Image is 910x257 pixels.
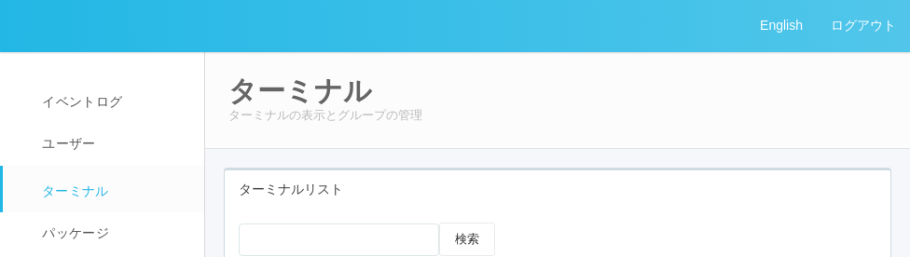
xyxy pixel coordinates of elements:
[37,136,95,151] span: ユーザー
[37,225,109,240] span: パッケージ
[3,212,205,254] a: パッケージ
[3,123,205,165] a: ユーザー
[225,170,890,209] div: ターミナルリスト
[37,94,122,109] span: イベントログ
[37,183,109,198] span: ターミナル
[3,166,205,212] a: ターミナル
[3,81,205,123] a: イベントログ
[228,106,887,125] p: ターミナルの表示とグループの管理
[439,223,495,256] button: 検索
[228,75,887,106] h2: ターミナル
